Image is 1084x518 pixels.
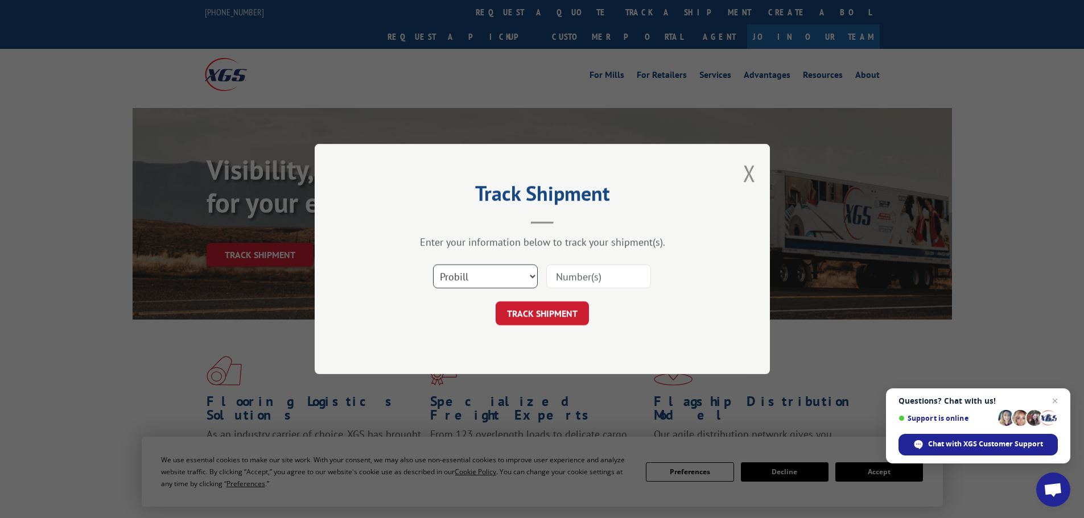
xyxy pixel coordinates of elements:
[372,185,713,207] h2: Track Shipment
[898,396,1058,405] span: Questions? Chat with us!
[743,158,756,188] button: Close modal
[928,439,1043,449] span: Chat with XGS Customer Support
[496,301,589,325] button: TRACK SHIPMENT
[546,264,651,288] input: Number(s)
[898,414,994,422] span: Support is online
[898,434,1058,455] div: Chat with XGS Customer Support
[1036,473,1070,507] div: Open chat
[372,235,713,248] div: Enter your information below to track your shipment(s).
[1048,394,1062,408] span: Close chat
